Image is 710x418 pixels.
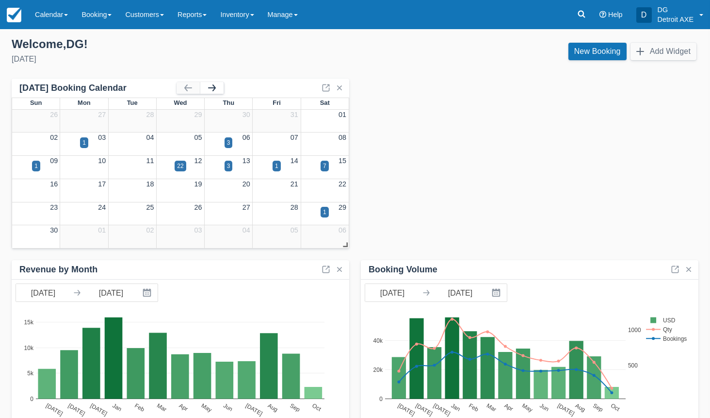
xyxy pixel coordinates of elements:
[138,284,158,301] button: Interact with the calendar and add the check-in date for your trip.
[50,157,58,165] a: 09
[339,203,346,211] a: 29
[599,11,606,18] i: Help
[127,99,138,106] span: Tue
[12,37,347,51] div: Welcome , DG !
[19,264,97,275] div: Revenue by Month
[50,111,58,118] a: 26
[50,203,58,211] a: 23
[146,134,154,141] a: 04
[227,138,230,147] div: 3
[194,134,202,141] a: 05
[50,180,58,188] a: 16
[339,111,346,118] a: 01
[339,134,346,141] a: 08
[146,180,154,188] a: 18
[82,138,86,147] div: 1
[84,284,138,301] input: End Date
[608,11,623,18] span: Help
[339,157,346,165] a: 15
[12,53,347,65] div: [DATE]
[433,284,487,301] input: End Date
[50,226,58,234] a: 30
[323,208,326,217] div: 1
[194,157,202,165] a: 12
[7,8,21,22] img: checkfront-main-nav-mini-logo.png
[487,284,507,301] button: Interact with the calendar and add the check-in date for your trip.
[658,15,694,24] p: Detroit AXE
[98,157,106,165] a: 10
[636,7,652,23] div: D
[242,157,250,165] a: 13
[194,180,202,188] a: 19
[275,162,278,170] div: 1
[568,43,627,60] a: New Booking
[98,134,106,141] a: 03
[146,226,154,234] a: 02
[242,111,250,118] a: 30
[78,99,91,106] span: Mon
[658,5,694,15] p: DG
[98,180,106,188] a: 17
[339,226,346,234] a: 06
[98,111,106,118] a: 27
[50,134,58,141] a: 02
[223,99,234,106] span: Thu
[146,203,154,211] a: 25
[273,99,281,106] span: Fri
[242,134,250,141] a: 06
[30,99,42,106] span: Sun
[194,203,202,211] a: 26
[290,226,298,234] a: 05
[34,162,38,170] div: 1
[98,226,106,234] a: 01
[339,180,346,188] a: 22
[630,43,696,60] button: Add Widget
[365,284,420,301] input: Start Date
[177,162,183,170] div: 22
[242,203,250,211] a: 27
[290,157,298,165] a: 14
[227,162,230,170] div: 3
[174,99,187,106] span: Wed
[290,180,298,188] a: 21
[19,83,177,94] div: [DATE] Booking Calendar
[290,134,298,141] a: 07
[290,203,298,211] a: 28
[194,226,202,234] a: 03
[323,162,326,170] div: 7
[290,111,298,118] a: 31
[320,99,330,106] span: Sat
[242,180,250,188] a: 20
[146,111,154,118] a: 28
[242,226,250,234] a: 04
[16,284,70,301] input: Start Date
[146,157,154,165] a: 11
[369,264,437,275] div: Booking Volume
[194,111,202,118] a: 29
[98,203,106,211] a: 24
